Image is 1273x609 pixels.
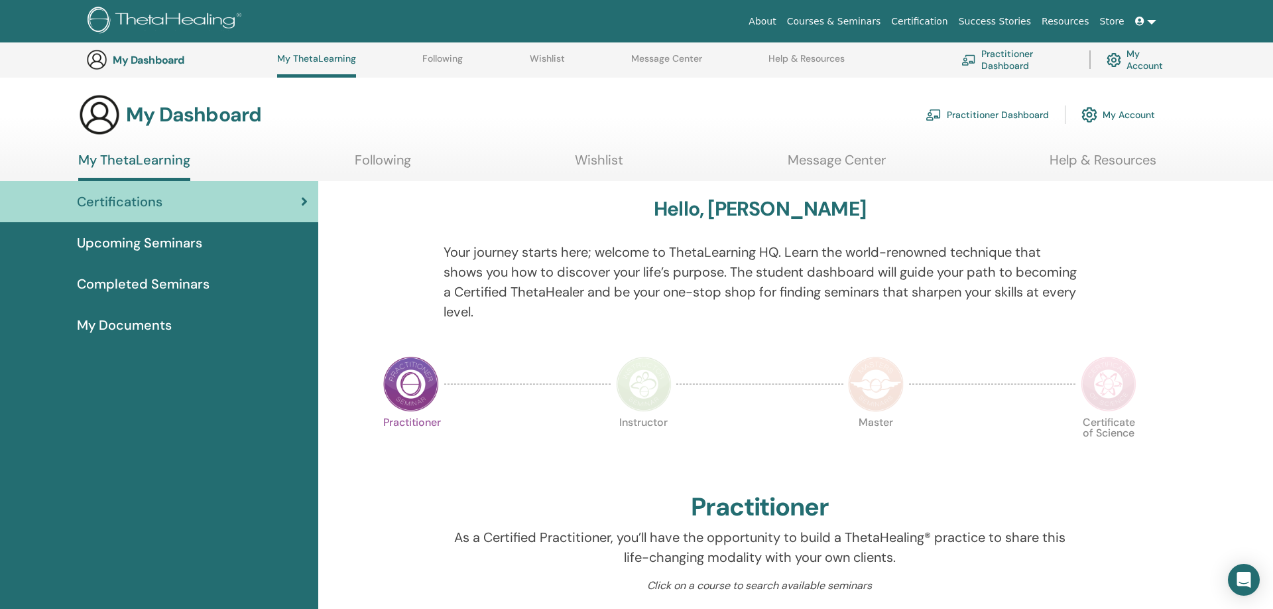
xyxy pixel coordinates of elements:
p: Practitioner [383,417,439,473]
img: chalkboard-teacher.svg [961,54,976,65]
p: Click on a course to search available seminars [444,578,1077,594]
img: Master [848,356,904,412]
a: Store [1095,9,1130,34]
a: Help & Resources [768,53,845,74]
a: My Account [1107,45,1174,74]
span: Certifications [77,192,162,212]
a: Success Stories [953,9,1036,34]
a: Message Center [788,152,886,178]
img: cog.svg [1107,50,1121,70]
img: Practitioner [383,356,439,412]
a: Message Center [631,53,702,74]
p: Instructor [616,417,672,473]
img: chalkboard-teacher.svg [926,109,941,121]
span: My Documents [77,315,172,335]
img: Instructor [616,356,672,412]
a: Practitioner Dashboard [961,45,1073,74]
a: My ThetaLearning [78,152,190,181]
a: Wishlist [530,53,565,74]
a: Certification [886,9,953,34]
a: Courses & Seminars [782,9,886,34]
img: cog.svg [1081,103,1097,126]
div: Open Intercom Messenger [1228,564,1260,596]
a: Wishlist [575,152,623,178]
a: Help & Resources [1050,152,1156,178]
img: logo.png [88,7,246,36]
p: Certificate of Science [1081,417,1136,473]
img: generic-user-icon.jpg [78,94,121,136]
h2: Practitioner [691,492,829,523]
a: Resources [1036,9,1095,34]
h3: My Dashboard [126,103,261,127]
a: My ThetaLearning [277,53,356,78]
p: As a Certified Practitioner, you’ll have the opportunity to build a ThetaHealing® practice to sha... [444,527,1077,567]
span: Upcoming Seminars [77,233,202,253]
span: Completed Seminars [77,274,210,294]
img: Certificate of Science [1081,356,1136,412]
p: Your journey starts here; welcome to ThetaLearning HQ. Learn the world-renowned technique that sh... [444,242,1077,322]
img: generic-user-icon.jpg [86,49,107,70]
a: Following [355,152,411,178]
a: About [743,9,781,34]
a: Following [422,53,463,74]
p: Master [848,417,904,473]
h3: Hello, [PERSON_NAME] [654,197,866,221]
h3: My Dashboard [113,54,245,66]
a: My Account [1081,100,1155,129]
a: Practitioner Dashboard [926,100,1049,129]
